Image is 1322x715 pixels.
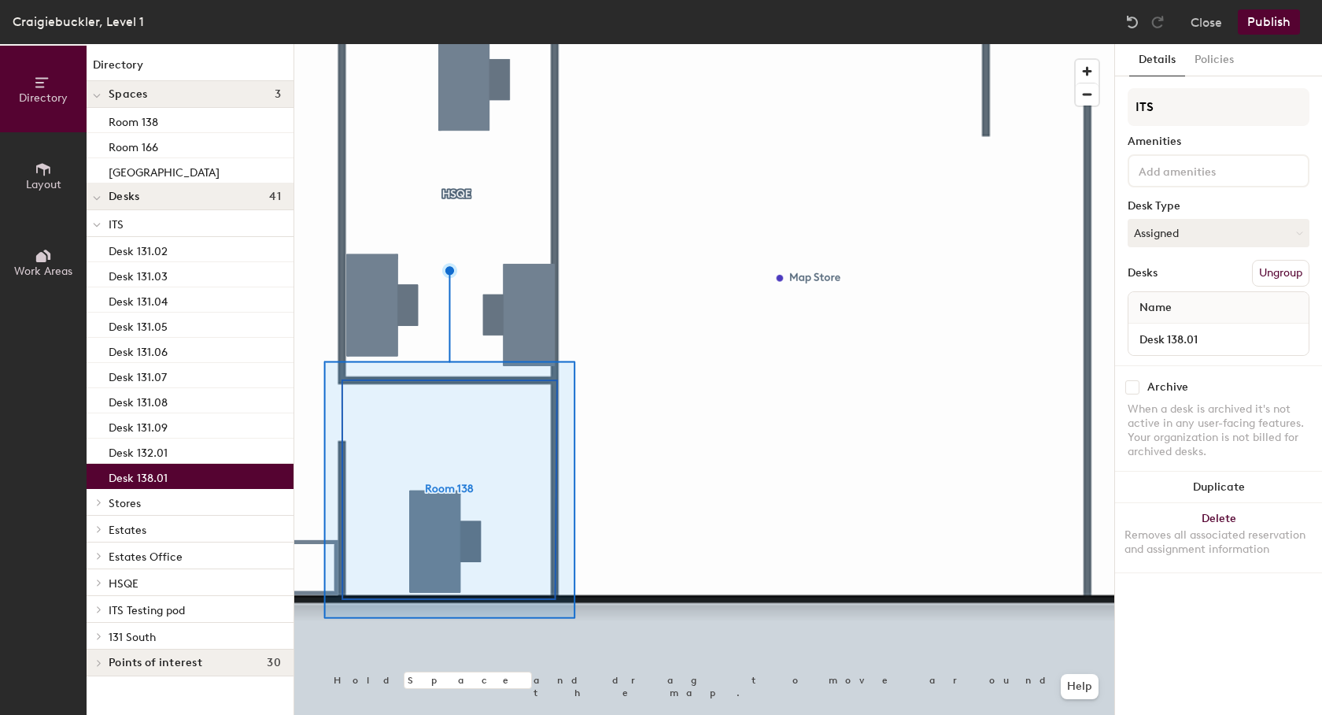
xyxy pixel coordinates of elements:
p: Desk 131.04 [109,291,168,309]
div: Archive [1147,381,1188,394]
span: Estates [109,524,146,537]
h1: Directory [87,57,294,81]
button: Assigned [1128,219,1309,247]
span: Desks [109,191,139,203]
button: Close [1191,9,1222,35]
button: Details [1129,44,1185,76]
span: Layout [26,178,61,191]
span: 3 [275,88,281,101]
p: Room 138 [109,111,158,129]
p: Desk 131.07 [109,366,167,384]
span: Spaces [109,88,148,101]
button: Policies [1185,44,1243,76]
span: ITS Testing pod [109,604,185,617]
p: Desk 131.03 [109,265,168,283]
span: 41 [269,191,281,203]
button: Ungroup [1252,260,1309,287]
span: Points of interest [109,657,202,669]
div: Removes all associated reservation and assignment information [1124,528,1313,557]
p: Desk 138.01 [109,467,168,485]
p: Desk 131.06 [109,341,168,359]
span: Estates Office [109,550,183,564]
p: Desk 131.02 [109,240,168,258]
input: Add amenities [1136,161,1277,180]
span: 131 South [109,631,156,644]
p: Room 166 [109,136,158,154]
img: Redo [1150,14,1165,30]
span: ITS [109,218,124,232]
span: Stores [109,497,141,510]
span: HSQE [109,577,138,591]
span: Name [1132,294,1180,322]
p: Desk 131.09 [109,417,168,435]
button: Help [1061,674,1099,699]
p: Desk 132.01 [109,442,168,460]
div: Craigiebuckler, Level 1 [13,12,144,31]
p: [GEOGRAPHIC_DATA] [109,161,220,180]
button: Publish [1238,9,1300,35]
div: When a desk is archived it's not active in any user-facing features. Your organization is not bil... [1128,402,1309,459]
span: 30 [267,657,281,669]
p: Desk 131.05 [109,316,168,334]
img: Undo [1124,14,1140,30]
button: DeleteRemoves all associated reservation and assignment information [1115,503,1322,572]
span: Directory [19,91,68,105]
div: Desk Type [1128,200,1309,213]
div: Amenities [1128,135,1309,148]
span: Work Areas [14,265,72,278]
input: Unnamed desk [1132,328,1305,350]
button: Duplicate [1115,472,1322,503]
p: Desk 131.08 [109,391,168,409]
div: Desks [1128,267,1158,280]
